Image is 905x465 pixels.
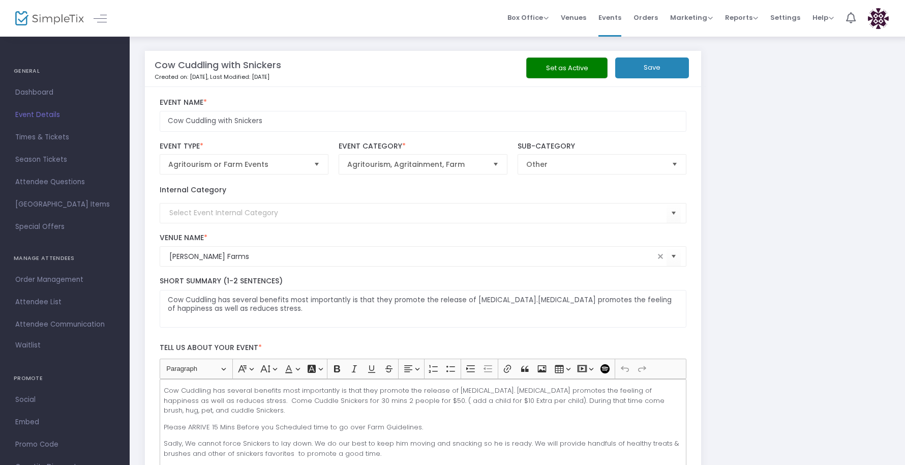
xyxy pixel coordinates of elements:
[347,159,485,169] span: Agritourism, Agritainment, Farm
[668,155,682,174] button: Select
[14,368,116,389] h4: PROMOTE
[207,73,269,81] span: , Last Modified: [DATE]
[518,142,687,151] label: Sub-Category
[160,234,687,243] label: Venue Name
[160,142,329,151] label: Event Type
[489,155,503,174] button: Select
[15,318,114,331] span: Attendee Communication
[770,5,800,31] span: Settings
[160,276,283,286] span: Short Summary (1-2 Sentences)
[507,13,549,22] span: Box Office
[15,296,114,309] span: Attendee List
[14,248,116,269] h4: MANAGE ATTENDEES
[633,5,658,31] span: Orders
[654,250,667,263] span: clear
[15,176,114,189] span: Attendee Questions
[812,13,834,22] span: Help
[155,73,512,81] p: Created on: [DATE]
[160,185,226,195] label: Internal Category
[15,198,114,211] span: [GEOGRAPHIC_DATA] Items
[15,86,114,99] span: Dashboard
[169,208,667,218] input: Select Event Internal Category
[598,5,621,31] span: Events
[169,251,655,262] input: Select Venue
[160,359,687,379] div: Editor toolbar
[15,340,41,351] span: Waitlist
[164,386,682,416] p: Cow Cuddling has several benefits most importantly is that they promote the release of [MEDICAL_D...
[162,361,230,377] button: Paragraph
[15,416,114,429] span: Embed
[155,338,691,359] label: Tell us about your event
[160,98,687,107] label: Event Name
[155,58,281,72] m-panel-title: Cow Cuddling with Snickers
[166,363,219,375] span: Paragraph
[667,246,681,267] button: Select
[15,108,114,122] span: Event Details
[15,273,114,286] span: Order Management
[164,439,682,458] p: Sadly, We cannot force Snickers to lay down. We do our best to keep him moving and snacking so he...
[615,57,689,78] button: Save
[725,13,758,22] span: Reports
[164,422,682,432] p: Please ARRIVE 15 Mins Before you Scheduled time to go over Farm Guidelines.
[670,13,713,22] span: Marketing
[526,57,608,78] button: Set as Active
[15,131,114,144] span: Times & Tickets
[339,142,508,151] label: Event Category
[561,5,586,31] span: Venues
[15,438,114,451] span: Promo Code
[14,61,116,81] h4: GENERAL
[160,111,687,132] input: Enter Event Name
[15,220,114,234] span: Special Offers
[168,159,306,169] span: Agritourism or Farm Events
[526,159,664,169] span: Other
[15,393,114,406] span: Social
[667,202,681,223] button: Select
[15,153,114,166] span: Season Tickets
[310,155,324,174] button: Select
